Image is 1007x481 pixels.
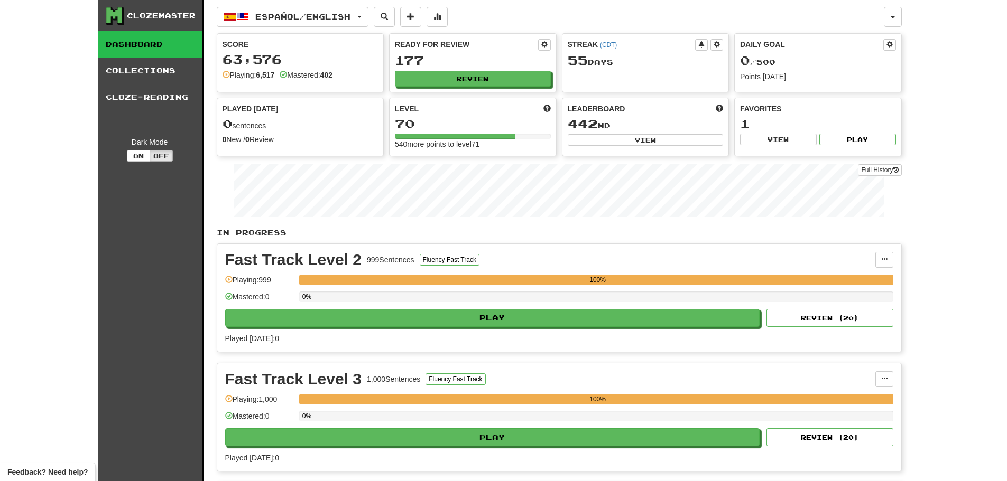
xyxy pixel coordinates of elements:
div: 63,576 [223,53,378,66]
div: 1 [740,117,896,130]
strong: 0 [223,135,227,144]
button: Add sentence to collection [400,7,421,27]
div: Streak [568,39,696,50]
div: Playing: 999 [225,275,294,292]
div: Favorites [740,103,896,114]
strong: 6,517 [256,71,274,79]
span: Español / English [255,12,350,21]
button: View [568,134,724,146]
button: Review (20) [766,309,893,327]
button: Fluency Fast Track [420,254,479,266]
div: Points [DATE] [740,71,896,82]
div: 1,000 Sentences [367,374,420,384]
div: Fast Track Level 3 [225,371,362,387]
a: Full History [858,164,901,176]
div: Score [223,39,378,50]
div: 100% [302,275,893,285]
div: 177 [395,54,551,67]
div: 540 more points to level 71 [395,139,551,149]
div: Ready for Review [395,39,538,50]
button: View [740,134,817,145]
button: More stats [427,7,448,27]
div: Playing: [223,70,275,80]
div: 100% [302,394,893,404]
span: Played [DATE] [223,103,279,114]
div: Dark Mode [106,137,194,147]
button: Search sentences [374,7,395,27]
button: Play [819,134,896,145]
a: Collections [98,58,202,84]
button: On [127,150,150,162]
span: Played [DATE]: 0 [225,334,279,343]
div: New / Review [223,134,378,145]
div: Mastered: 0 [225,291,294,309]
a: (CDT) [600,41,617,49]
div: Day s [568,54,724,68]
span: Leaderboard [568,103,625,114]
span: Level [395,103,419,114]
button: Español/English [217,7,368,27]
div: Fast Track Level 2 [225,252,362,268]
span: Played [DATE]: 0 [225,454,279,462]
span: / 500 [740,58,775,67]
span: Score more points to level up [543,103,551,114]
button: Review [395,71,551,87]
button: Off [150,150,173,162]
strong: 402 [320,71,332,79]
div: Clozemaster [127,11,196,21]
a: Cloze-Reading [98,84,202,110]
span: This week in points, UTC [716,103,723,114]
p: In Progress [217,228,902,238]
span: 442 [568,116,598,131]
div: 70 [395,117,551,130]
span: Open feedback widget [7,467,88,477]
div: 999 Sentences [367,254,414,265]
div: Mastered: [280,70,332,80]
div: sentences [223,117,378,131]
button: Fluency Fast Track [426,373,485,385]
div: Mastered: 0 [225,411,294,428]
span: 0 [223,116,233,131]
span: 55 [568,53,588,68]
button: Play [225,428,760,446]
button: Play [225,309,760,327]
div: Daily Goal [740,39,883,51]
div: Playing: 1,000 [225,394,294,411]
strong: 0 [245,135,250,144]
button: Review (20) [766,428,893,446]
a: Dashboard [98,31,202,58]
span: 0 [740,53,750,68]
div: nd [568,117,724,131]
